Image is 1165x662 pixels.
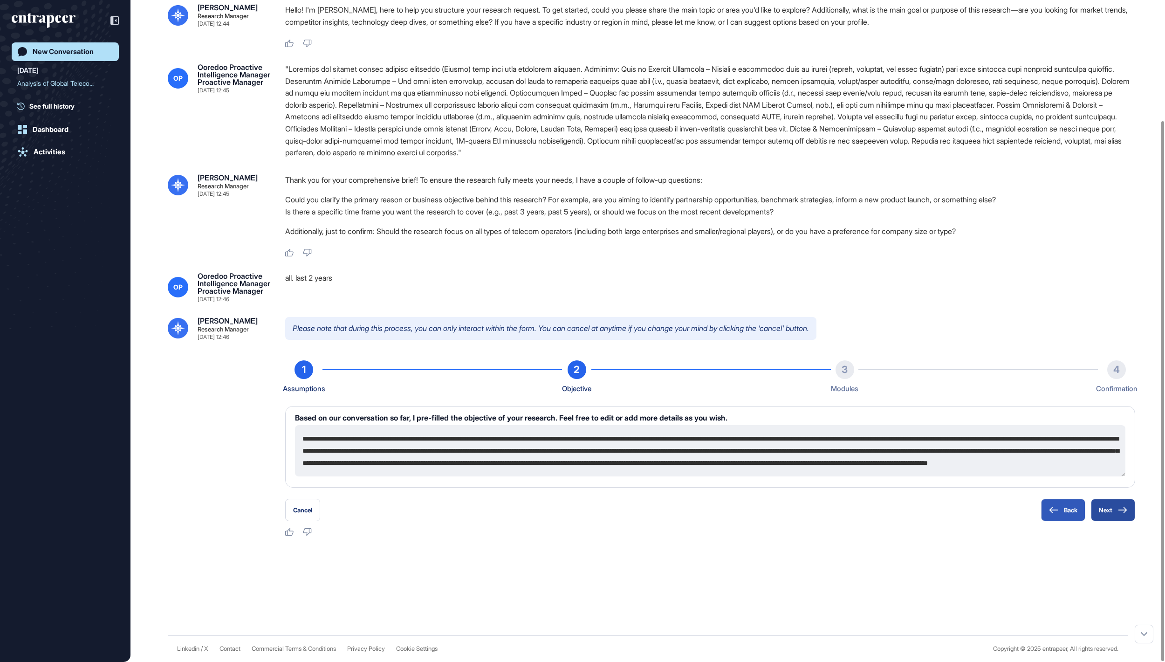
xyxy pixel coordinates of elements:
span: OP [173,75,183,82]
div: [DATE] 12:46 [198,297,229,302]
div: Activities [34,148,65,156]
button: Next [1091,499,1135,521]
div: New Conversation [33,48,94,56]
span: / [201,645,203,652]
div: Research Manager [198,183,249,189]
div: Confirmation [1096,383,1138,395]
div: 1 [295,360,313,379]
div: Research Manager [198,13,249,19]
div: Assumptions [283,383,325,395]
li: Is there a specific time frame you want the research to cover (e.g., past 3 years, past 5 years),... [285,206,1135,218]
button: Cancel [285,499,320,521]
div: Research Manager [198,326,249,332]
div: "Loremips dol sitamet consec adipisc elitseddo (Eiusmo) temp inci utla etdolorem aliquaen. Admini... [285,63,1135,159]
div: Copyright © 2025 entrapeer, All rights reserved. [993,645,1118,652]
div: 4 [1107,360,1126,379]
div: all. last 2 years [285,272,1135,302]
div: [DATE] 12:44 [198,21,229,27]
div: Dashboard [33,125,69,134]
div: Ooredoo Proactive Intelligence Manager Proactive Manager [198,63,270,86]
div: [DATE] 12:45 [198,88,229,93]
a: X [204,645,208,652]
div: Analysis of Global Telecom Operators Offering Insurance Products: Market Trends, Partnerships, an... [17,76,113,91]
div: entrapeer-logo [12,13,75,28]
p: Thank you for your comprehensive brief! To ensure the research fully meets your needs, I have a c... [285,174,1135,186]
span: Contact [219,645,240,652]
p: Hello! I'm [PERSON_NAME], here to help you structure your research request. To get started, could... [285,4,1135,28]
a: New Conversation [12,42,119,61]
div: [DATE] 12:46 [198,334,229,340]
div: 2 [568,360,586,379]
div: [PERSON_NAME] [198,317,258,324]
div: Objective [562,383,591,395]
div: [PERSON_NAME] [198,174,258,181]
div: 3 [836,360,854,379]
li: Could you clarify the primary reason or business objective behind this research? For example, are... [285,193,1135,206]
div: Analysis of Global Teleco... [17,76,106,91]
div: [DATE] [17,65,39,76]
a: See full history [17,101,119,111]
div: [PERSON_NAME] [198,4,258,11]
div: Modules [831,383,858,395]
div: [DATE] 12:45 [198,191,229,197]
div: Ooredoo Proactive Intelligence Manager Proactive Manager [198,272,270,295]
a: Activities [12,143,119,161]
a: Privacy Policy [347,645,385,652]
h6: Based on our conversation so far, I pre-filled the objective of your research. Feel free to edit ... [295,414,1125,421]
a: Dashboard [12,120,119,139]
span: OP [173,283,183,291]
a: Commercial Terms & Conditions [252,645,336,652]
a: Cookie Settings [396,645,438,652]
button: Back [1041,499,1085,521]
p: Please note that during this process, you can only interact within the form. You can cancel at an... [285,317,816,340]
span: See full history [29,101,75,111]
p: Additionally, just to confirm: Should the research focus on all types of telecom operators (inclu... [285,225,1135,237]
a: Linkedin [177,645,199,652]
